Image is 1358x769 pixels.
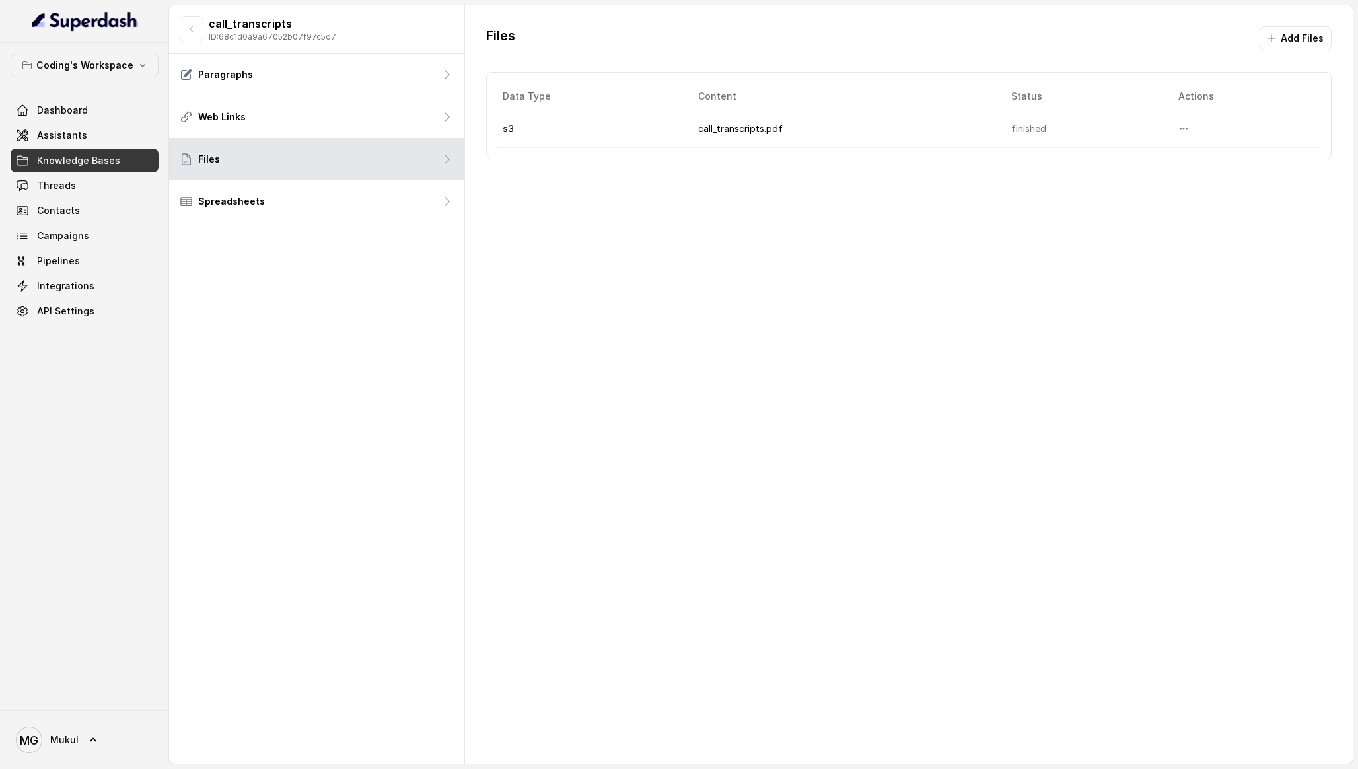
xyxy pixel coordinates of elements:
[688,83,1001,110] th: Content
[11,98,159,122] a: Dashboard
[37,179,76,192] span: Threads
[37,229,89,242] span: Campaigns
[198,110,246,124] p: Web Links
[497,83,688,110] th: Data Type
[37,204,80,217] span: Contacts
[198,68,253,81] p: Paragraphs
[11,174,159,198] a: Threads
[37,305,94,318] span: API Settings
[37,279,94,293] span: Integrations
[497,110,688,148] td: s3
[11,249,159,273] a: Pipelines
[11,199,159,223] a: Contacts
[11,224,159,248] a: Campaigns
[11,299,159,323] a: API Settings
[37,254,80,268] span: Pipelines
[32,11,138,32] img: light.svg
[36,57,133,73] p: Coding's Workspace
[11,274,159,298] a: Integrations
[11,124,159,147] a: Assistants
[1172,117,1196,141] button: More options
[1001,110,1167,148] td: finished
[198,153,220,166] p: Files
[11,721,159,758] a: Mukul
[37,154,120,167] span: Knowledge Bases
[198,195,265,208] p: Spreadsheets
[11,54,159,77] button: Coding's Workspace
[50,733,79,747] span: Mukul
[688,110,1001,148] td: call_transcripts.pdf
[20,733,38,747] text: MG
[37,104,88,117] span: Dashboard
[37,129,87,142] span: Assistants
[209,32,336,42] p: ID: 68c1d0a9a67052b07f97c5d7
[1001,83,1167,110] th: Status
[486,26,515,50] p: Files
[209,16,336,32] p: call_transcripts
[1260,26,1332,50] button: Add Files
[11,149,159,172] a: Knowledge Bases
[1168,83,1320,110] th: Actions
